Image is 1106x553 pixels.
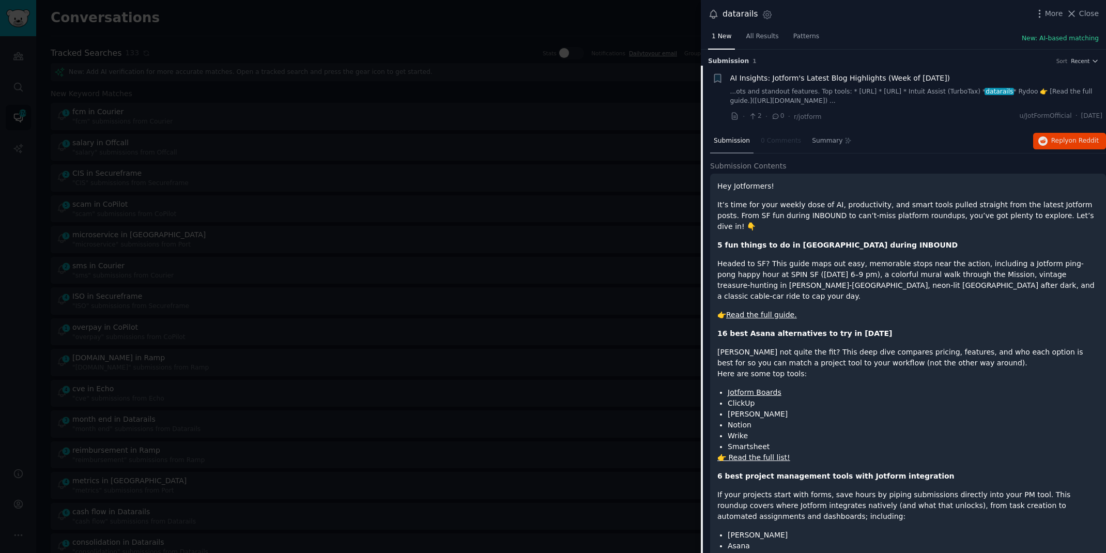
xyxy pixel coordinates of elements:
[717,181,1099,192] p: Hey Jotformers!
[728,530,1099,541] li: [PERSON_NAME]
[728,441,1099,452] li: Smartsheet
[746,32,778,41] span: All Results
[717,199,1099,232] p: It’s time for your weekly dose of AI, productivity, and smart tools pulled straight from the late...
[717,347,1099,379] p: [PERSON_NAME] not quite the fit? This deep dive compares pricing, features, and who each option i...
[717,329,892,337] strong: 16 best Asana alternatives to try in [DATE]
[730,87,1103,105] a: ...ots and standout features. Top tools: * [URL] * [URL] * Intuit Assist (TurboTax) *datarails* R...
[771,112,784,121] span: 0
[1081,112,1102,121] span: [DATE]
[748,112,761,121] span: 2
[726,311,797,319] a: Read the full guide.
[728,431,1099,441] li: Wrike
[765,111,767,122] span: ·
[728,398,1099,409] li: ClickUp
[1071,57,1099,65] button: Recent
[743,111,745,122] span: ·
[717,453,790,462] a: 👉 Read the full list!
[790,28,823,50] a: Patterns
[1079,8,1099,19] span: Close
[1045,8,1063,19] span: More
[788,111,790,122] span: ·
[712,32,731,41] span: 1 New
[1033,133,1106,149] button: Replyon Reddit
[708,57,749,66] span: Submission
[1069,137,1099,144] span: on Reddit
[985,88,1014,95] span: datarails
[708,28,735,50] a: 1 New
[793,32,819,41] span: Patterns
[728,409,1099,420] li: [PERSON_NAME]
[1071,57,1089,65] span: Recent
[717,489,1099,522] p: If your projects start with forms, save hours by piping submissions directly into your PM tool. T...
[1034,8,1063,19] button: More
[728,420,1099,431] li: Notion
[1066,8,1099,19] button: Close
[717,258,1099,302] p: Headed to SF? This guide maps out easy, memorable stops near the action, including a Jotform ping...
[714,136,750,146] span: Submission
[752,58,756,64] span: 1
[710,161,787,172] span: Submission Contents
[1076,112,1078,121] span: ·
[717,310,1099,320] p: 👉
[728,541,1099,551] li: Asana
[812,136,842,146] span: Summary
[1051,136,1099,146] span: Reply
[723,8,758,21] div: datarails
[717,241,958,249] strong: 5 fun things to do in [GEOGRAPHIC_DATA] during INBOUND
[1056,57,1068,65] div: Sort
[730,73,950,84] a: AI Insights: Jotform's Latest Blog Highlights (Week of [DATE])
[717,472,955,480] strong: 6 best project management tools with Jotform integration
[1022,34,1099,43] button: New: AI-based matching
[1019,112,1071,121] span: u/JotFormOfficial
[742,28,782,50] a: All Results
[794,113,821,120] span: r/jotform
[728,388,781,396] a: Jotform Boards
